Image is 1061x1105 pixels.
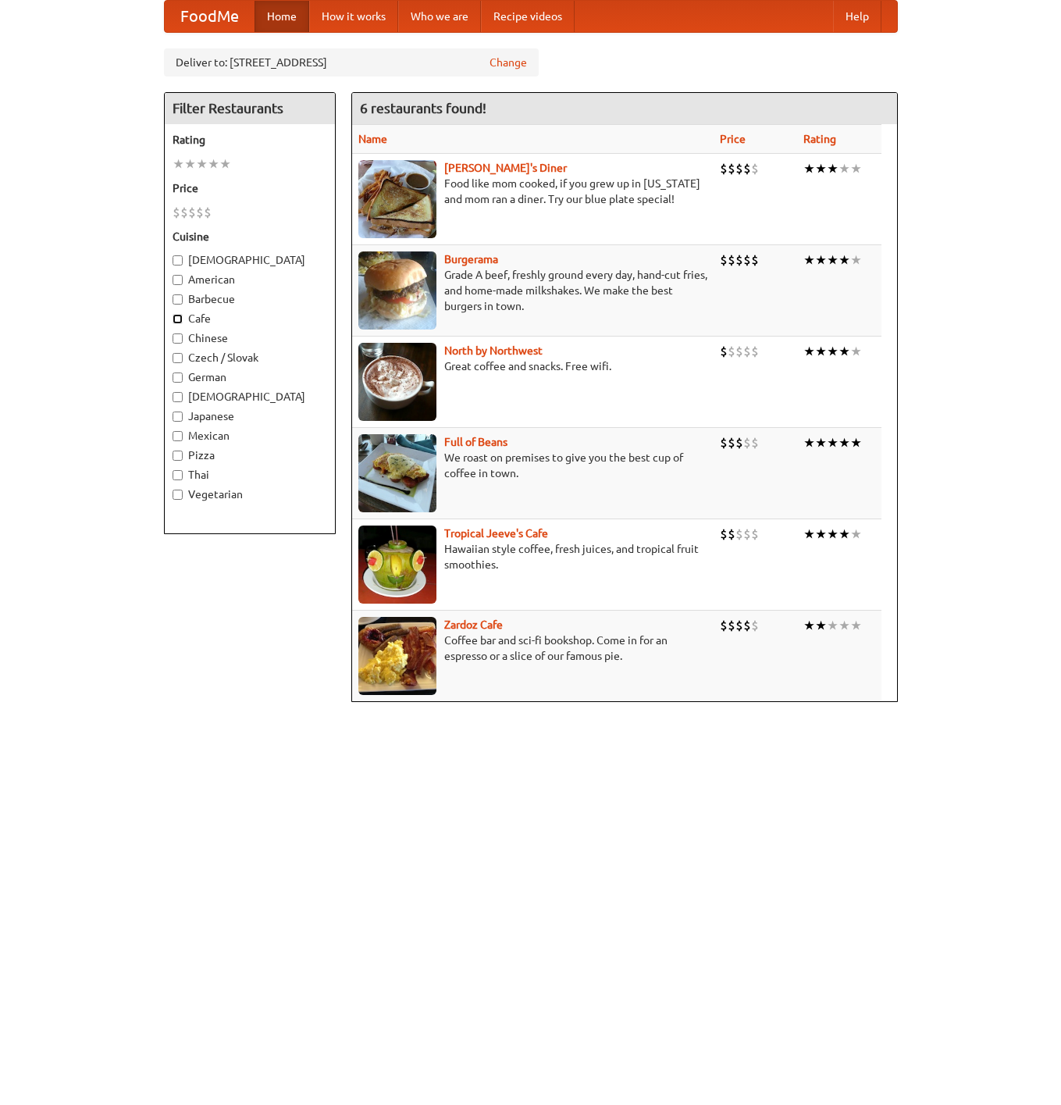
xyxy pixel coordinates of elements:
[728,526,735,543] li: $
[173,490,183,500] input: Vegetarian
[751,251,759,269] li: $
[720,617,728,634] li: $
[850,343,862,360] li: ★
[751,526,759,543] li: $
[444,618,503,631] a: Zardoz Cafe
[815,617,827,634] li: ★
[444,253,498,266] a: Burgerama
[173,275,183,285] input: American
[173,272,327,287] label: American
[838,434,850,451] li: ★
[827,526,838,543] li: ★
[728,617,735,634] li: $
[208,155,219,173] li: ★
[173,487,327,502] label: Vegetarian
[743,526,751,543] li: $
[358,617,436,695] img: zardoz.jpg
[173,451,183,461] input: Pizza
[751,160,759,177] li: $
[751,434,759,451] li: $
[850,617,862,634] li: ★
[735,160,743,177] li: $
[720,343,728,360] li: $
[173,294,183,305] input: Barbecue
[728,434,735,451] li: $
[743,434,751,451] li: $
[358,133,387,145] a: Name
[309,1,398,32] a: How it works
[358,343,436,421] img: north.jpg
[173,392,183,402] input: [DEMOGRAPHIC_DATA]
[358,160,436,238] img: sallys.jpg
[838,526,850,543] li: ★
[827,251,838,269] li: ★
[173,431,183,441] input: Mexican
[196,204,204,221] li: $
[173,470,183,480] input: Thai
[184,155,196,173] li: ★
[173,408,327,424] label: Japanese
[173,350,327,365] label: Czech / Slovak
[850,434,862,451] li: ★
[803,133,836,145] a: Rating
[838,617,850,634] li: ★
[751,617,759,634] li: $
[173,311,327,326] label: Cafe
[815,251,827,269] li: ★
[720,434,728,451] li: $
[735,526,743,543] li: $
[173,447,327,463] label: Pizza
[743,160,751,177] li: $
[850,160,862,177] li: ★
[196,155,208,173] li: ★
[180,204,188,221] li: $
[255,1,309,32] a: Home
[720,251,728,269] li: $
[751,343,759,360] li: $
[728,160,735,177] li: $
[360,101,486,116] ng-pluralize: 6 restaurants found!
[490,55,527,70] a: Change
[720,133,746,145] a: Price
[204,204,212,221] li: $
[173,314,183,324] input: Cafe
[173,333,183,344] input: Chinese
[173,132,327,148] h5: Rating
[173,180,327,196] h5: Price
[735,434,743,451] li: $
[728,343,735,360] li: $
[735,617,743,634] li: $
[173,412,183,422] input: Japanese
[358,176,707,207] p: Food like mom cooked, if you grew up in [US_STATE] and mom ran a diner. Try our blue plate special!
[173,389,327,405] label: [DEMOGRAPHIC_DATA]
[815,160,827,177] li: ★
[728,251,735,269] li: $
[481,1,575,32] a: Recipe videos
[838,160,850,177] li: ★
[827,434,838,451] li: ★
[827,617,838,634] li: ★
[850,251,862,269] li: ★
[358,541,707,572] p: Hawaiian style coffee, fresh juices, and tropical fruit smoothies.
[173,229,327,244] h5: Cuisine
[444,344,543,357] a: North by Northwest
[398,1,481,32] a: Who we are
[735,251,743,269] li: $
[838,251,850,269] li: ★
[444,162,567,174] a: [PERSON_NAME]'s Diner
[173,330,327,346] label: Chinese
[827,343,838,360] li: ★
[358,434,436,512] img: beans.jpg
[720,160,728,177] li: $
[165,1,255,32] a: FoodMe
[358,450,707,481] p: We roast on premises to give you the best cup of coffee in town.
[803,617,815,634] li: ★
[173,428,327,444] label: Mexican
[173,155,184,173] li: ★
[173,204,180,221] li: $
[815,434,827,451] li: ★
